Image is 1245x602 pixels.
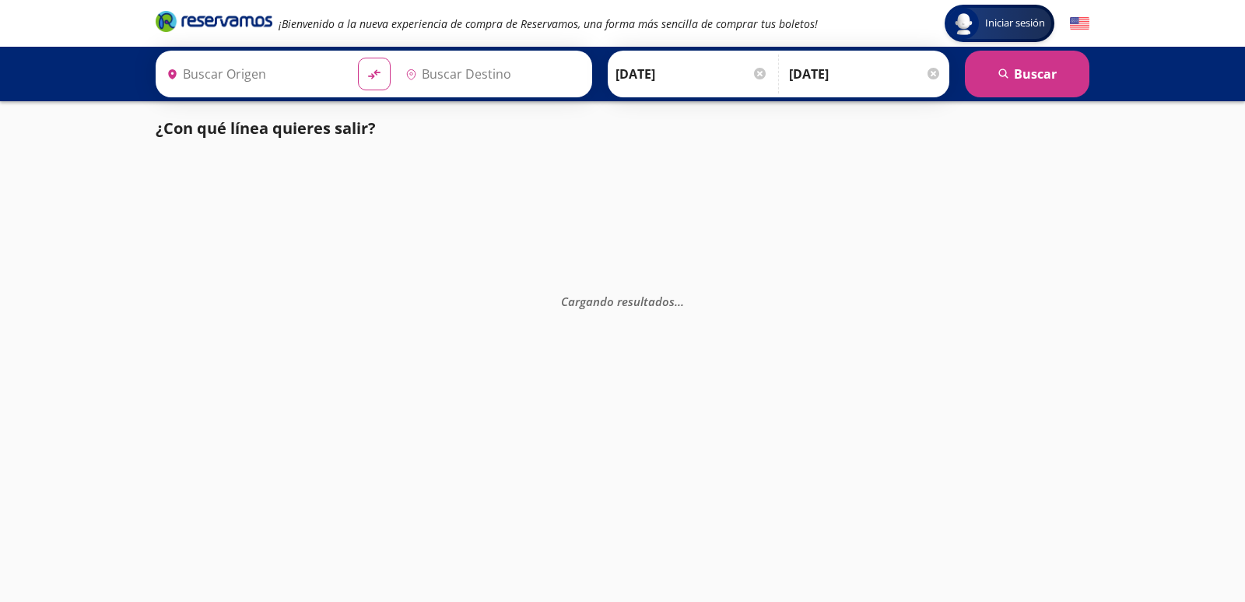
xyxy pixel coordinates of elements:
[678,293,681,308] span: .
[615,55,768,93] input: Elegir Fecha
[681,293,684,308] span: .
[156,117,376,140] p: ¿Con qué línea quieres salir?
[675,293,678,308] span: .
[789,55,942,93] input: Opcional
[399,55,584,93] input: Buscar Destino
[156,9,272,33] i: Brand Logo
[279,16,818,31] em: ¡Bienvenido a la nueva experiencia de compra de Reservamos, una forma más sencilla de comprar tus...
[160,55,345,93] input: Buscar Origen
[1070,14,1089,33] button: English
[561,293,684,308] em: Cargando resultados
[156,9,272,37] a: Brand Logo
[979,16,1051,31] span: Iniciar sesión
[965,51,1089,97] button: Buscar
